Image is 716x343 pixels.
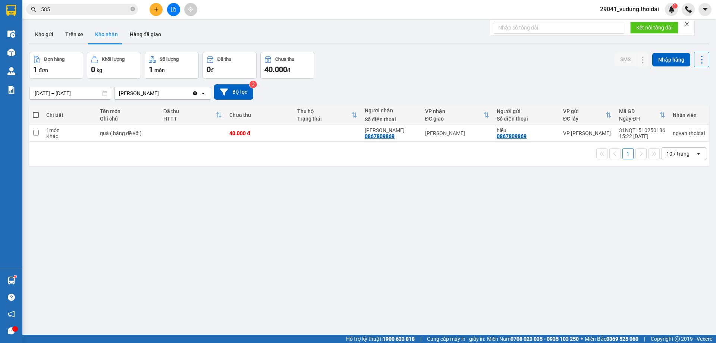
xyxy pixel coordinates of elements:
[207,65,211,74] span: 0
[119,90,159,97] div: [PERSON_NAME]
[150,3,163,16] button: plus
[673,3,676,9] span: 1
[619,133,665,139] div: 15:22 [DATE]
[619,116,659,122] div: Ngày ĐH
[619,127,665,133] div: 31NQT1510250186
[421,105,493,125] th: Toggle SortBy
[160,105,226,125] th: Toggle SortBy
[585,335,638,343] span: Miền Bắc
[702,6,709,13] span: caret-down
[497,108,556,114] div: Người gửi
[14,275,16,278] sup: 1
[160,57,179,62] div: Số lượng
[7,86,15,94] img: solution-icon
[594,4,665,14] span: 29041_vudung.thoidai
[8,294,15,301] span: question-circle
[124,25,167,43] button: Hàng đã giao
[97,67,102,73] span: kg
[100,130,156,136] div: quà ( hàng dễ vỡ )
[615,105,669,125] th: Toggle SortBy
[217,57,231,62] div: Đã thu
[264,65,287,74] span: 40.000
[184,3,197,16] button: aim
[91,65,95,74] span: 0
[684,22,690,27] span: close
[365,107,417,113] div: Người nhận
[163,116,216,122] div: HTTT
[44,57,65,62] div: Đơn hàng
[497,116,556,122] div: Số điện thoại
[293,105,361,125] th: Toggle SortBy
[202,52,257,79] button: Đã thu0đ
[487,335,579,343] span: Miền Nam
[559,105,615,125] th: Toggle SortBy
[695,151,701,157] svg: open
[606,336,638,342] strong: 0369 525 060
[425,108,484,114] div: VP nhận
[188,7,193,12] span: aim
[365,127,417,133] div: hiếu Đỗ
[8,311,15,318] span: notification
[636,24,672,32] span: Kết nối tổng đài
[192,90,198,96] svg: Clear value
[497,127,556,133] div: hiếu
[46,133,92,139] div: Khác
[6,5,16,16] img: logo-vxr
[297,108,351,114] div: Thu hộ
[229,112,289,118] div: Chưa thu
[31,7,36,12] span: search
[100,116,156,122] div: Ghi chú
[287,67,290,73] span: đ
[668,6,675,13] img: icon-new-feature
[33,65,37,74] span: 1
[614,53,637,66] button: SMS
[145,52,199,79] button: Số lượng1món
[29,25,59,43] button: Kho gửi
[100,108,156,114] div: Tên món
[260,52,314,79] button: Chưa thu40.000đ
[229,130,289,136] div: 40.000 đ
[652,53,690,66] button: Nhập hàng
[89,25,124,43] button: Kho nhận
[619,108,659,114] div: Mã GD
[685,6,692,13] img: phone-icon
[511,336,579,342] strong: 0708 023 035 - 0935 103 250
[673,112,705,118] div: Nhân viên
[622,148,634,159] button: 1
[7,67,15,75] img: warehouse-icon
[563,108,606,114] div: VP gửi
[29,52,83,79] button: Đơn hàng1đơn
[131,6,135,13] span: close-circle
[672,3,678,9] sup: 1
[675,336,680,342] span: copyright
[149,65,153,74] span: 1
[214,84,253,100] button: Bộ lọc
[497,133,527,139] div: 0867809869
[7,49,15,56] img: warehouse-icon
[365,116,417,122] div: Số điện thoại
[200,90,206,96] svg: open
[420,335,421,343] span: |
[275,57,294,62] div: Chưa thu
[346,335,415,343] span: Hỗ trợ kỹ thuật:
[494,22,624,34] input: Nhập số tổng đài
[167,3,180,16] button: file-add
[8,327,15,334] span: message
[102,57,125,62] div: Khối lượng
[7,277,15,284] img: warehouse-icon
[427,335,485,343] span: Cung cấp máy in - giấy in:
[630,22,678,34] button: Kết nối tổng đài
[7,30,15,38] img: warehouse-icon
[87,52,141,79] button: Khối lượng0kg
[39,67,48,73] span: đơn
[211,67,214,73] span: đ
[59,25,89,43] button: Trên xe
[563,130,612,136] div: VP [PERSON_NAME]
[249,81,257,88] sup: 3
[29,87,111,99] input: Select a date range.
[131,7,135,11] span: close-circle
[698,3,712,16] button: caret-down
[644,335,645,343] span: |
[154,67,165,73] span: món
